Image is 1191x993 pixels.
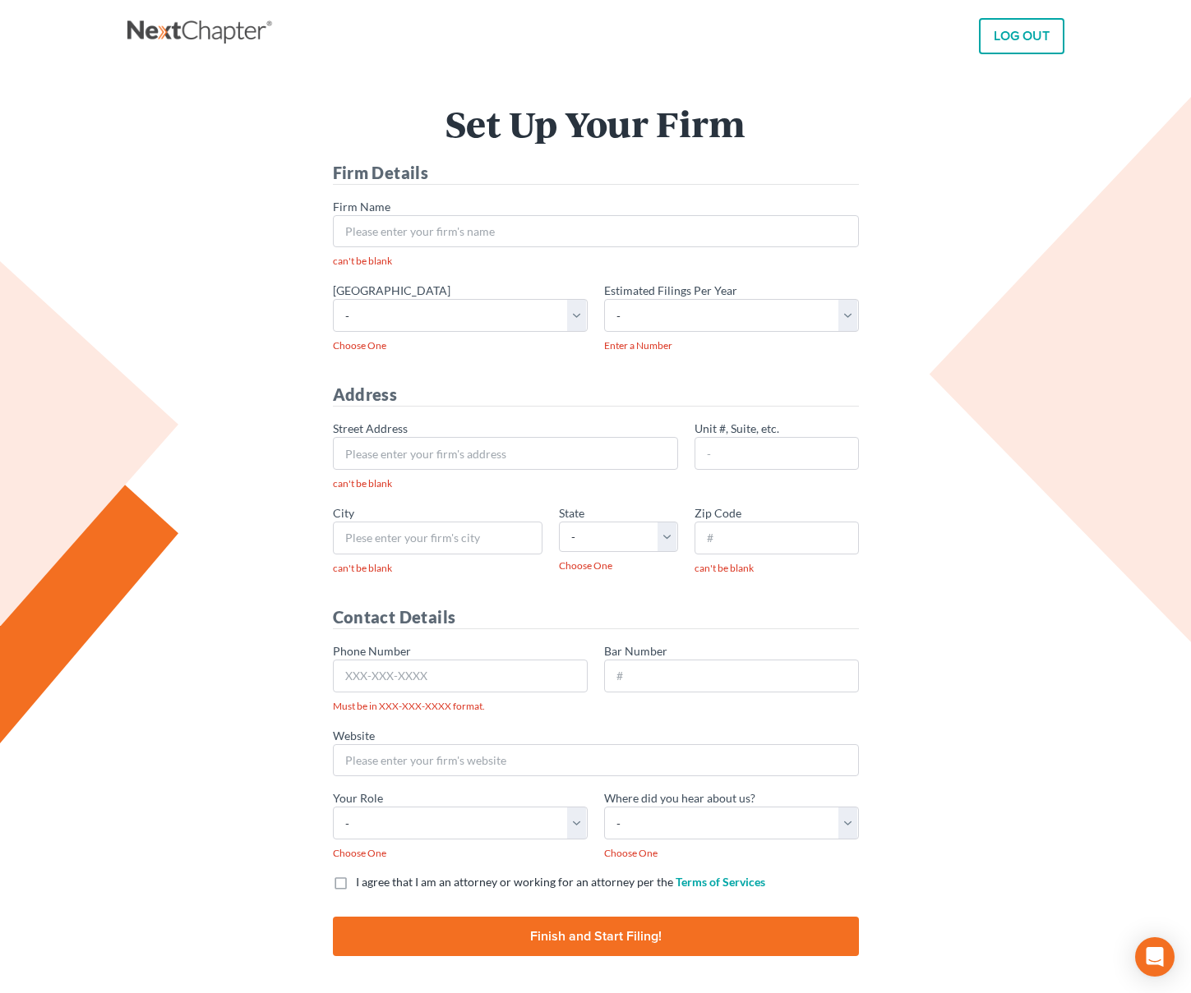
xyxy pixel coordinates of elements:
span: can't be blank [333,254,859,269]
label: City [333,504,354,522]
label: Estimated Filings Per Year [604,282,737,299]
span: Enter a Number [604,338,859,353]
input: Finish and Start Filing! [333,917,859,956]
span: Must be in XXX-XXX-XXXX format. [333,699,588,714]
label: Where did you hear about us? [604,789,755,807]
label: Zip Code [695,504,741,522]
span: I agree that I am an attorney or working for an attorney per the [356,875,673,889]
input: Please enter your firm's website [333,744,859,777]
h4: Contact Details [333,605,859,629]
span: can't be blank [695,561,859,576]
span: Choose One [604,846,859,861]
span: can't be blank [333,476,678,491]
label: State [559,504,584,522]
input: Plese enter your firm's city [333,522,542,554]
input: # [604,660,859,692]
label: Firm Name [333,198,390,215]
span: Choose One [333,338,588,353]
label: Unit #, Suite, etc. [695,420,779,437]
span: Choose One [333,846,588,861]
h1: Set Up Your Firm [144,106,1048,141]
h4: Firm Details [333,161,859,185]
div: Open Intercom Messenger [1135,937,1175,977]
span: can't be blank [333,561,542,576]
label: [GEOGRAPHIC_DATA] [333,282,450,299]
input: - [695,437,859,470]
a: LOG OUT [979,18,1064,54]
input: # [695,522,859,554]
label: Phone Number [333,642,411,660]
input: Please enter your firm's address [333,437,678,470]
h4: Address [333,383,859,407]
input: Please enter your firm's name [333,215,859,248]
a: Terms of Services [676,875,765,889]
label: Street Address [333,420,408,437]
span: Choose One [559,559,678,573]
input: XXX-XXX-XXXX [333,660,588,692]
label: Your Role [333,789,383,807]
label: Website [333,727,375,744]
label: Bar Number [604,642,667,660]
